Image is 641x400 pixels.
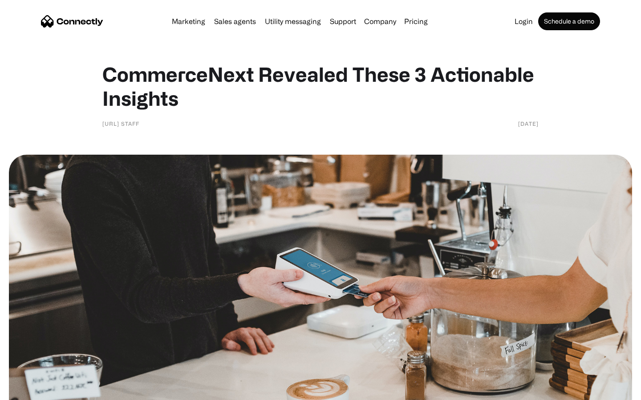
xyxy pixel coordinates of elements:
[538,12,600,30] a: Schedule a demo
[9,384,53,397] aside: Language selected: English
[511,18,536,25] a: Login
[518,119,539,128] div: [DATE]
[401,18,431,25] a: Pricing
[364,15,396,28] div: Company
[18,384,53,397] ul: Language list
[168,18,209,25] a: Marketing
[326,18,360,25] a: Support
[261,18,325,25] a: Utility messaging
[211,18,260,25] a: Sales agents
[102,119,139,128] div: [URL] Staff
[102,62,539,110] h1: CommerceNext Revealed These 3 Actionable Insights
